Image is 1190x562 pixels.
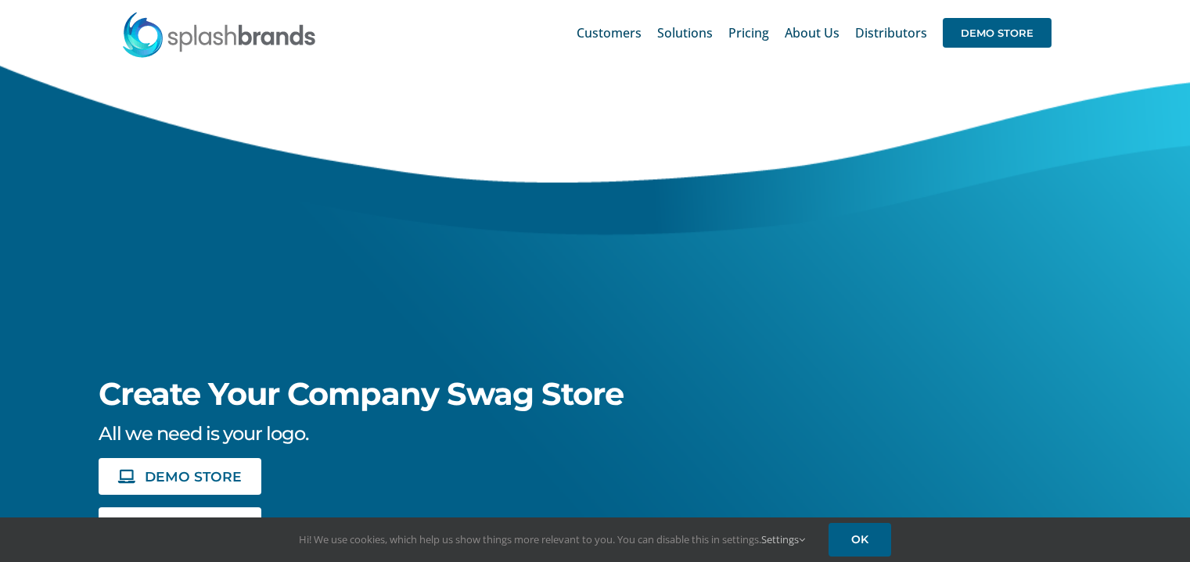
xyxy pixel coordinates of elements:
a: Distributors [855,8,927,58]
a: OK [829,523,891,557]
span: Distributors [855,27,927,39]
span: Pricing [728,27,769,39]
a: Pricing [728,8,769,58]
img: SplashBrands.com Logo [121,11,317,58]
a: Settings [761,532,805,546]
a: DEMO STORE [99,458,261,495]
span: Solutions [657,27,713,39]
span: DEMO STORE [145,470,242,483]
span: Create Your Company Swag Store [99,374,624,413]
nav: Main Menu [577,8,1052,58]
span: DEMO STORE [943,18,1052,48]
a: Customers [577,8,642,58]
span: About Us [785,27,839,39]
span: All we need is your logo. [99,422,308,445]
a: DEMO STORE [943,8,1052,58]
span: Customers [577,27,642,39]
span: Hi! We use cookies, which help us show things more relevant to you. You can disable this in setti... [299,532,805,546]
